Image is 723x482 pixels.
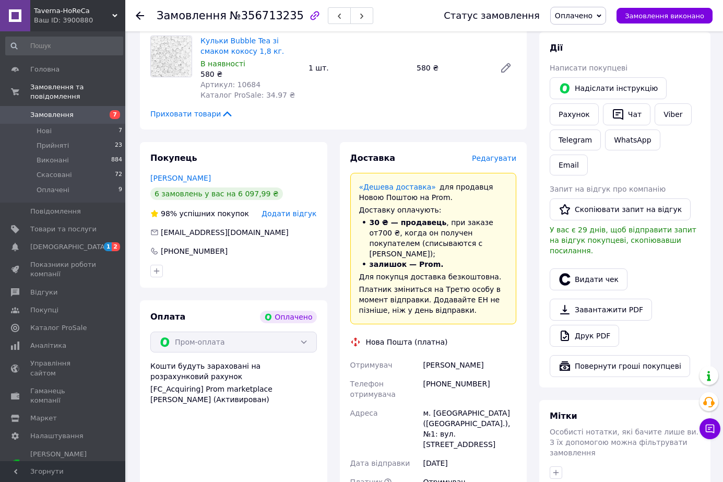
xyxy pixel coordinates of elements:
[30,431,84,441] span: Налаштування
[115,170,122,180] span: 72
[359,284,508,315] div: Платник зміниться на Третю особу в момент відправки. Додавайте ЕН не пізніше, ніж у день відправки.
[550,64,627,72] span: Написати покупцеві
[359,217,508,259] li: , при заказе от 700 ₴ , когда он получен покупателем (списываются с [PERSON_NAME]);
[30,110,74,120] span: Замовлення
[136,10,144,21] div: Повернутися назад
[157,9,227,22] span: Замовлення
[30,207,81,216] span: Повідомлення
[550,411,577,421] span: Мітки
[200,60,245,68] span: В наявності
[200,91,295,99] span: Каталог ProSale: 34.97 ₴
[304,61,412,75] div: 1 шт.
[30,414,57,423] span: Маркет
[30,386,97,405] span: Гаманець компанії
[30,242,108,252] span: [DEMOGRAPHIC_DATA]
[550,185,666,193] span: Запит на відгук про компанію
[472,154,516,162] span: Редагувати
[550,130,601,150] a: Telegram
[200,80,260,89] span: Артикул: 10684
[550,103,599,125] button: Рахунок
[30,359,97,378] span: Управління сайтом
[421,374,518,404] div: [PHONE_NUMBER]
[150,384,317,405] div: [FC_Acquiring] Prom marketplace [PERSON_NAME] (Активирован)
[115,141,122,150] span: 23
[550,428,698,457] span: Особисті нотатки, які бачите лише ви. З їх допомогою можна фільтрувати замовлення
[161,209,177,218] span: 98%
[150,208,249,219] div: успішних покупок
[110,110,120,119] span: 7
[350,153,396,163] span: Доставка
[34,16,125,25] div: Ваш ID: 3900880
[617,8,713,23] button: Замовлення виконано
[605,130,660,150] a: WhatsApp
[150,361,317,405] div: Кошти будуть зараховані на розрахунковий рахунок
[655,103,691,125] a: Viber
[370,260,444,268] span: залишок — Prom.
[359,272,508,282] div: Для покупця доставка безкоштовна.
[30,305,58,315] span: Покупці
[700,418,720,439] button: Чат з покупцем
[550,355,690,377] button: Повернути гроші покупцеві
[30,225,97,234] span: Товари та послуги
[161,228,289,237] span: [EMAIL_ADDRESS][DOMAIN_NAME]
[118,185,122,195] span: 9
[555,11,592,20] span: Оплачено
[550,43,563,53] span: Дії
[550,155,588,175] button: Email
[37,126,52,136] span: Нові
[5,37,123,55] input: Пошук
[30,65,60,74] span: Головна
[200,69,300,79] div: 580 ₴
[37,170,72,180] span: Скасовані
[359,183,436,191] a: «Дешева доставка»
[550,299,652,321] a: Завантажити PDF
[111,156,122,165] span: 884
[30,341,66,350] span: Аналітика
[350,380,396,398] span: Телефон отримувача
[37,141,69,150] span: Прийняті
[350,459,410,467] span: Дата відправки
[550,198,691,220] button: Скопіювати запит на відгук
[150,174,211,182] a: [PERSON_NAME]
[37,156,69,165] span: Виконані
[603,103,650,125] button: Чат
[625,12,704,20] span: Замовлення виконано
[150,187,283,200] div: 6 замовлень у вас на 6 097,99 ₴
[359,182,508,203] div: для продавця Новою Поштою на Prom.
[230,9,304,22] span: №356713235
[30,83,125,101] span: Замовлення та повідомлення
[550,77,667,99] button: Надіслати інструкцію
[550,226,696,255] span: У вас є 29 днів, щоб відправити запит на відгук покупцеві, скопіювавши посилання.
[412,61,491,75] div: 580 ₴
[118,126,122,136] span: 7
[359,205,508,215] div: Доставку оплачують:
[421,356,518,374] div: [PERSON_NAME]
[30,260,97,279] span: Показники роботи компанії
[30,323,87,333] span: Каталог ProSale
[30,288,57,297] span: Відгуки
[550,268,627,290] button: Видати чек
[37,185,69,195] span: Оплачені
[495,57,516,78] a: Редагувати
[350,361,393,369] span: Отримувач
[421,454,518,473] div: [DATE]
[150,312,185,322] span: Оплата
[30,450,97,478] span: [PERSON_NAME] та рахунки
[34,6,112,16] span: Taverna-HoReCa
[262,209,316,218] span: Додати відгук
[370,218,447,227] span: 30 ₴ — продавець
[421,404,518,454] div: м. [GEOGRAPHIC_DATA] ([GEOGRAPHIC_DATA].), №1: вул. [STREET_ADDRESS]
[260,311,316,323] div: Оплачено
[151,36,192,77] img: Кульки Bubble Tea зі смаком кокосу 1,8 кг.
[160,246,229,256] div: [PHONE_NUMBER]
[200,37,284,55] a: Кульки Bubble Tea зі смаком кокосу 1,8 кг.
[104,242,112,251] span: 1
[150,153,197,163] span: Покупець
[363,337,451,347] div: Нова Пошта (платна)
[350,409,378,417] span: Адреса
[112,242,120,251] span: 2
[150,109,233,119] span: Приховати товари
[550,325,619,347] a: Друк PDF
[444,10,540,21] div: Статус замовлення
